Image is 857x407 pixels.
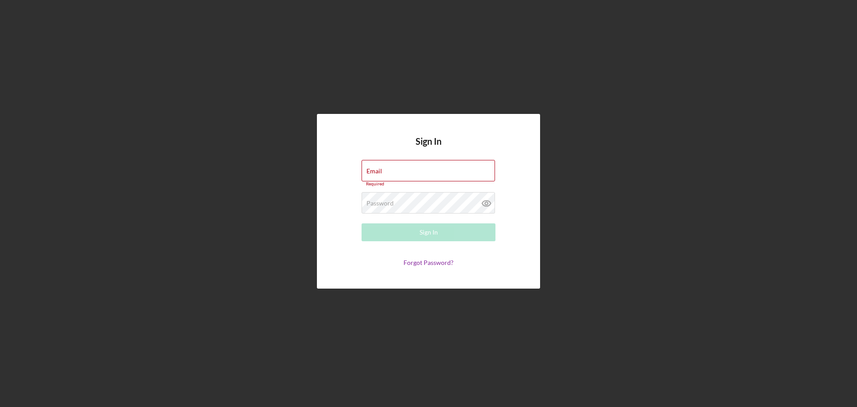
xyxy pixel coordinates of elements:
a: Forgot Password? [404,259,453,266]
label: Email [366,168,382,175]
button: Sign In [362,223,495,241]
h4: Sign In [416,136,441,160]
label: Password [366,200,394,207]
div: Required [362,181,495,187]
div: Sign In [420,223,438,241]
